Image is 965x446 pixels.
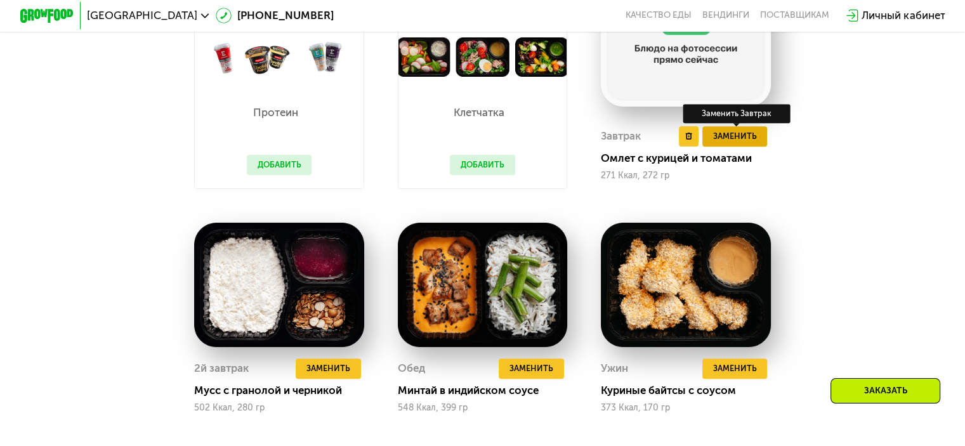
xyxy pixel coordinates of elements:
[194,403,364,413] div: 502 Ккал, 280 гр
[194,384,374,397] div: Мусс с гранолой и черникой
[306,362,350,375] span: Заменить
[194,358,249,379] div: 2й завтрак
[702,10,749,21] a: Вендинги
[296,358,361,379] button: Заменить
[499,358,564,379] button: Заменить
[601,171,771,181] div: 271 Ккал, 272 гр
[702,126,768,147] button: Заменить
[712,129,756,143] span: Заменить
[601,152,781,165] div: Омлет с курицей и томатами
[247,107,306,118] p: Протеин
[601,403,771,413] div: 373 Ккал, 170 гр
[247,155,312,175] button: Добавить
[450,107,509,118] p: Клетчатка
[398,358,425,379] div: Обед
[712,362,756,375] span: Заменить
[702,358,768,379] button: Заменить
[509,362,553,375] span: Заменить
[450,155,515,175] button: Добавить
[87,10,197,21] span: [GEOGRAPHIC_DATA]
[398,384,578,397] div: Минтай в индийском соусе
[601,126,641,147] div: Завтрак
[601,384,781,397] div: Куриные байтсы с соусом
[760,10,829,21] div: поставщикам
[830,378,940,403] div: Заказать
[216,8,334,23] a: [PHONE_NUMBER]
[601,358,628,379] div: Ужин
[626,10,692,21] a: Качество еды
[398,403,568,413] div: 548 Ккал, 399 гр
[683,104,790,123] div: Заменить Завтрак
[862,8,945,23] div: Личный кабинет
